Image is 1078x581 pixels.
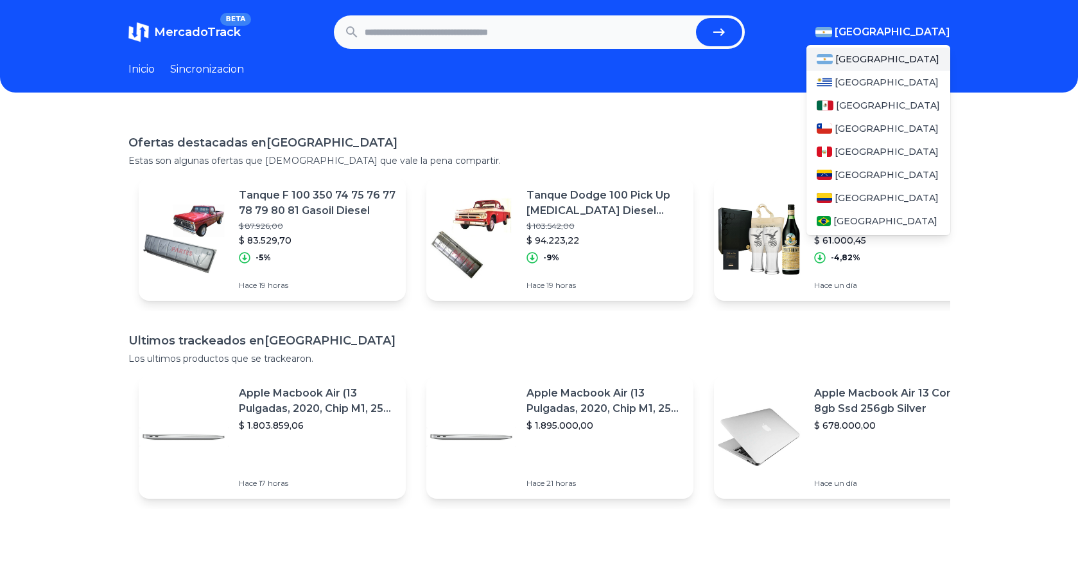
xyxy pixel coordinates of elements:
[526,221,683,231] p: $ 103.542,00
[128,134,950,152] h1: Ofertas destacadas en [GEOGRAPHIC_DATA]
[835,53,939,66] span: [GEOGRAPHIC_DATA]
[835,145,939,158] span: [GEOGRAPHIC_DATA]
[831,253,860,263] p: -4,82%
[817,170,832,180] img: Venezuela
[426,194,516,284] img: Featured image
[239,280,396,290] p: Hace 19 horas
[128,352,950,365] p: Los ultimos productos que se trackearon.
[714,177,981,301] a: Featured imageRegalo Caja Estuche Box Fernet [PERSON_NAME] + 2 Vasos$ 64.090,65$ 61.000,45-4,82%H...
[835,192,939,204] span: [GEOGRAPHIC_DATA]
[817,123,832,134] img: Chile
[817,100,833,111] img: Mexico
[806,186,950,210] a: Colombia[GEOGRAPHIC_DATA]
[526,419,683,432] p: $ 1.895.000,00
[833,215,937,228] span: [GEOGRAPHIC_DATA]
[814,280,971,290] p: Hace un día
[426,177,693,301] a: Featured imageTanque Dodge 100 Pick Up [MEDICAL_DATA] Diesel Gasoil$ 103.542,00$ 94.223,22-9%Hace...
[256,253,271,263] p: -5%
[836,99,940,112] span: [GEOGRAPHIC_DATA]
[239,188,396,219] p: Tanque F 100 350 74 75 76 77 78 79 80 81 Gasoil Diesel
[815,27,832,37] img: Argentina
[543,253,559,263] p: -9%
[814,478,971,488] p: Hace un día
[154,25,241,39] span: MercadoTrack
[128,22,241,42] a: MercadoTrackBETA
[128,62,155,77] a: Inicio
[714,194,804,284] img: Featured image
[239,221,396,231] p: $ 87.926,00
[817,147,832,157] img: Peru
[128,154,950,167] p: Estas son algunas ofertas que [DEMOGRAPHIC_DATA] que vale la pena compartir.
[526,280,683,290] p: Hace 19 horas
[239,386,396,416] p: Apple Macbook Air (13 Pulgadas, 2020, Chip M1, 256 Gb De Ssd, 8 Gb De Ram) - Plata
[806,140,950,163] a: Peru[GEOGRAPHIC_DATA]
[817,193,832,203] img: Colombia
[139,392,229,482] img: Featured image
[806,210,950,233] a: Brasil[GEOGRAPHIC_DATA]
[139,177,406,301] a: Featured imageTanque F 100 350 74 75 76 77 78 79 80 81 Gasoil Diesel$ 87.926,00$ 83.529,70-5%Hace...
[426,392,516,482] img: Featured image
[817,77,832,87] img: Uruguay
[806,71,950,94] a: Uruguay[GEOGRAPHIC_DATA]
[806,94,950,117] a: Mexico[GEOGRAPHIC_DATA]
[815,24,950,40] button: [GEOGRAPHIC_DATA]
[806,48,950,71] a: Argentina[GEOGRAPHIC_DATA]
[835,76,939,89] span: [GEOGRAPHIC_DATA]
[139,194,229,284] img: Featured image
[426,375,693,499] a: Featured imageApple Macbook Air (13 Pulgadas, 2020, Chip M1, 256 Gb De Ssd, 8 Gb De Ram) - Plata$...
[817,216,831,226] img: Brasil
[220,13,250,26] span: BETA
[806,117,950,140] a: Chile[GEOGRAPHIC_DATA]
[814,419,971,432] p: $ 678.000,00
[239,234,396,247] p: $ 83.529,70
[817,54,833,64] img: Argentina
[835,168,939,181] span: [GEOGRAPHIC_DATA]
[526,478,683,488] p: Hace 21 horas
[835,24,950,40] span: [GEOGRAPHIC_DATA]
[170,62,244,77] a: Sincronizacion
[139,375,406,499] a: Featured imageApple Macbook Air (13 Pulgadas, 2020, Chip M1, 256 Gb De Ssd, 8 Gb De Ram) - Plata$...
[526,234,683,247] p: $ 94.223,22
[814,386,971,416] p: Apple Macbook Air 13 Core I5 8gb Ssd 256gb Silver
[239,419,396,432] p: $ 1.803.859,06
[714,392,804,482] img: Featured image
[714,375,981,499] a: Featured imageApple Macbook Air 13 Core I5 8gb Ssd 256gb Silver$ 678.000,00Hace un día
[526,188,683,219] p: Tanque Dodge 100 Pick Up [MEDICAL_DATA] Diesel Gasoil
[128,22,149,42] img: MercadoTrack
[814,234,971,247] p: $ 61.000,45
[835,122,939,135] span: [GEOGRAPHIC_DATA]
[239,478,396,488] p: Hace 17 horas
[128,332,950,350] h1: Ultimos trackeados en [GEOGRAPHIC_DATA]
[806,163,950,186] a: Venezuela[GEOGRAPHIC_DATA]
[526,386,683,416] p: Apple Macbook Air (13 Pulgadas, 2020, Chip M1, 256 Gb De Ssd, 8 Gb De Ram) - Plata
